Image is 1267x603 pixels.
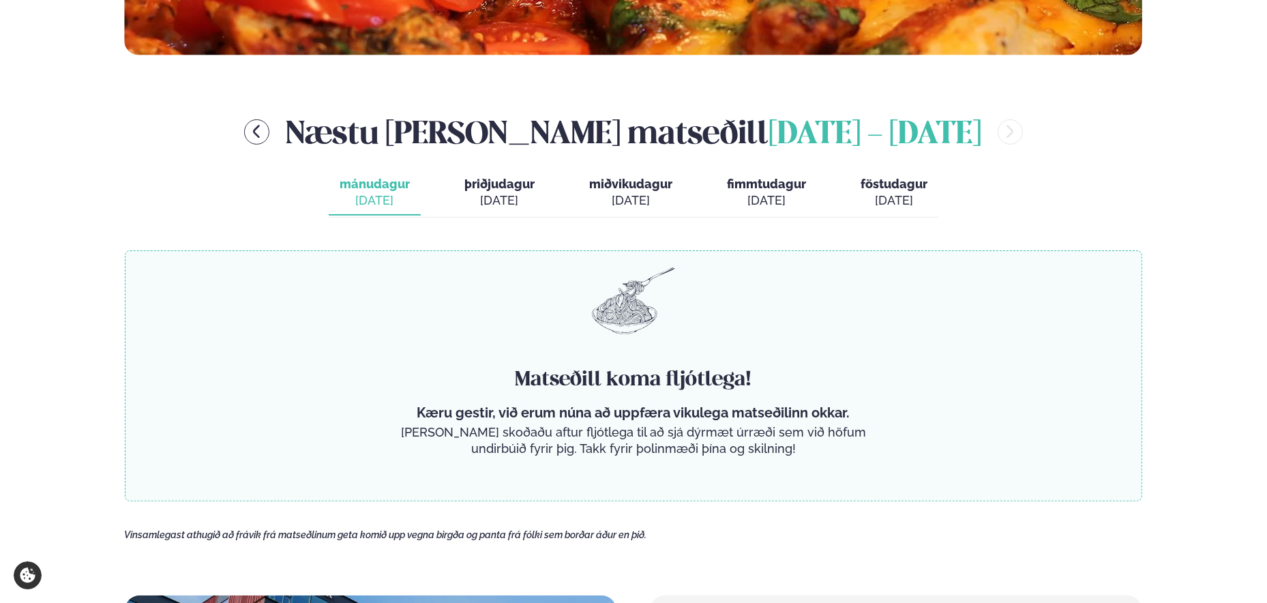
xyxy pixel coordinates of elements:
[464,177,535,191] span: þriðjudagur
[396,424,871,457] p: [PERSON_NAME] skoðaðu aftur fljótlega til að sjá dýrmæt úrræði sem við höfum undirbúið fyrir þig....
[589,177,672,191] span: miðvikudagur
[464,192,535,209] div: [DATE]
[14,561,42,589] a: Cookie settings
[340,177,410,191] span: mánudagur
[578,171,683,216] button: miðvikudagur [DATE]
[396,405,871,421] p: Kæru gestir, við erum núna að uppfæra vikulega matseðilinn okkar.
[716,171,817,216] button: fimmtudagur [DATE]
[589,192,672,209] div: [DATE]
[396,366,871,394] h4: Matseðill koma fljótlega!
[727,192,806,209] div: [DATE]
[592,267,675,334] img: pasta
[340,192,410,209] div: [DATE]
[244,119,269,145] button: menu-btn-left
[453,171,546,216] button: þriðjudagur [DATE]
[861,177,927,191] span: föstudagur
[727,177,806,191] span: fimmtudagur
[850,171,938,216] button: föstudagur [DATE]
[286,110,981,154] h2: Næstu [PERSON_NAME] matseðill
[125,529,647,540] span: Vinsamlegast athugið að frávik frá matseðlinum geta komið upp vegna birgða og panta frá fólki sem...
[861,192,927,209] div: [DATE]
[998,119,1023,145] button: menu-btn-right
[769,120,981,150] span: [DATE] - [DATE]
[329,171,421,216] button: mánudagur [DATE]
